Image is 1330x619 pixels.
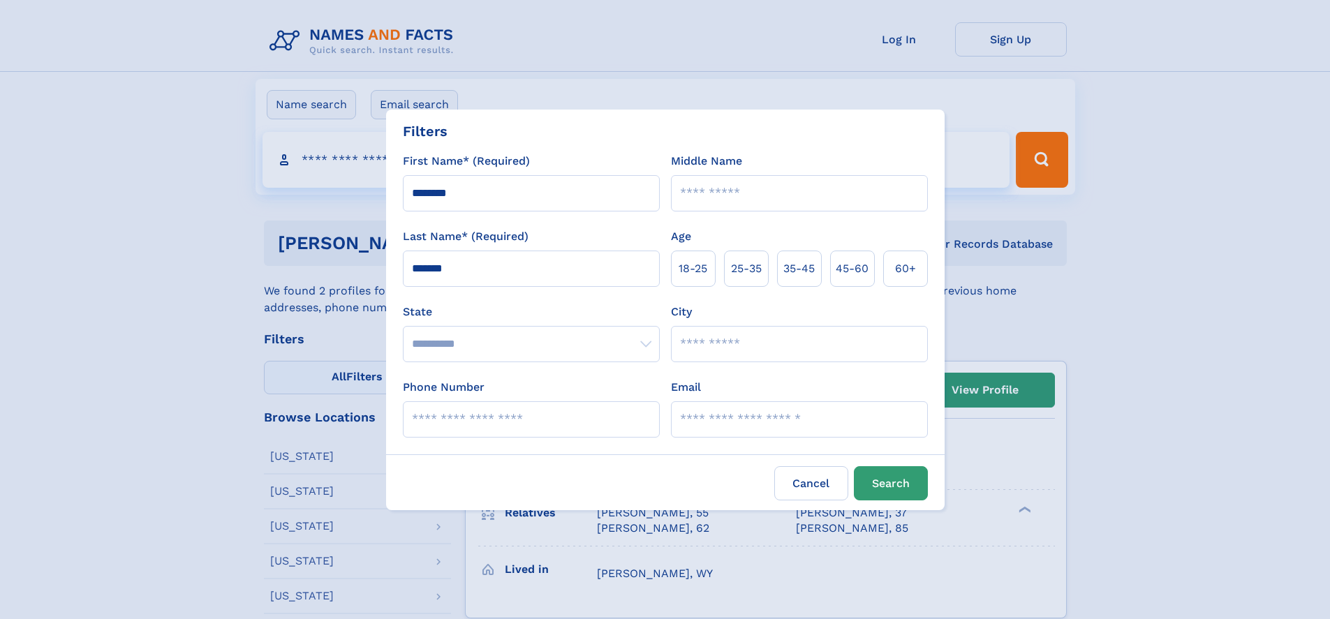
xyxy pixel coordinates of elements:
[671,153,742,170] label: Middle Name
[403,153,530,170] label: First Name* (Required)
[774,466,848,500] label: Cancel
[679,260,707,277] span: 18‑25
[783,260,815,277] span: 35‑45
[403,304,660,320] label: State
[895,260,916,277] span: 60+
[671,304,692,320] label: City
[836,260,869,277] span: 45‑60
[731,260,762,277] span: 25‑35
[403,228,529,245] label: Last Name* (Required)
[671,228,691,245] label: Age
[671,379,701,396] label: Email
[403,379,485,396] label: Phone Number
[403,121,448,142] div: Filters
[854,466,928,500] button: Search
